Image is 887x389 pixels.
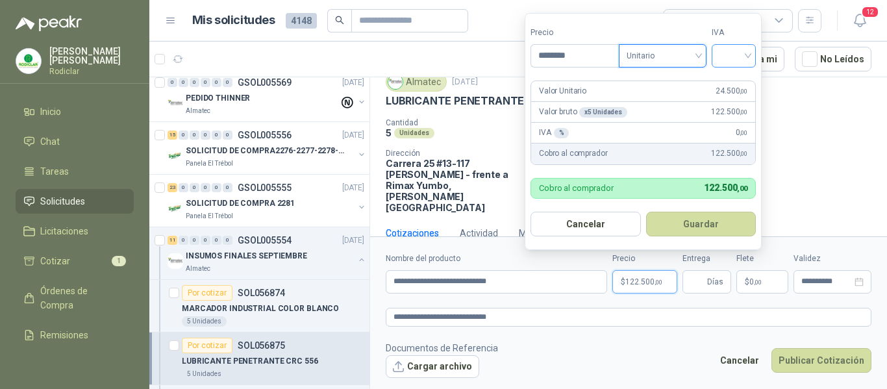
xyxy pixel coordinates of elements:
[168,75,367,116] a: 0 0 0 0 0 0 GSOL005569[DATE] Company LogoPEDIDO THINNERAlmatec
[795,47,871,71] button: No Leídos
[716,85,747,97] span: 24.500
[212,78,221,87] div: 0
[386,149,529,158] p: Dirección
[212,131,221,140] div: 0
[40,164,69,179] span: Tareas
[16,323,134,347] a: Remisiones
[342,234,364,247] p: [DATE]
[186,106,210,116] p: Almatec
[625,278,662,286] span: 122.500
[201,236,210,245] div: 0
[112,256,126,266] span: 1
[736,127,747,139] span: 0
[736,253,788,265] label: Flete
[168,127,367,169] a: 15 0 0 0 0 0 GSOL005556[DATE] Company LogoSOLICITUD DE COMPRA2276-2277-2278-2284-2285-Panela El T...
[238,183,292,192] p: GSOL005555
[16,249,134,273] a: Cotizar1
[182,285,232,301] div: Por cotizar
[612,270,677,294] p: $122.500,00
[539,106,627,118] p: Valor bruto
[49,68,134,75] p: Rodiclar
[612,253,677,265] label: Precio
[168,232,367,274] a: 11 0 0 0 0 0 GSOL005554[DATE] Company LogoINSUMOS FINALES SEPTIEMBREAlmatec
[16,16,82,31] img: Logo peakr
[179,183,188,192] div: 0
[740,88,747,95] span: ,00
[40,224,88,238] span: Licitaciones
[190,236,199,245] div: 0
[149,333,369,385] a: Por cotizarSOL056875LUBRICANTE PENETRANTE CRC 5565 Unidades
[386,72,447,92] div: Almatec
[16,159,134,184] a: Tareas
[386,158,529,213] p: Carrera 25 #13-117 [PERSON_NAME] - frente a Rimax Yumbo , [PERSON_NAME][GEOGRAPHIC_DATA]
[452,76,478,88] p: [DATE]
[342,182,364,194] p: [DATE]
[704,182,747,193] span: 122.500
[286,13,317,29] span: 4148
[40,254,70,268] span: Cotizar
[40,105,61,119] span: Inicio
[16,49,41,73] img: Company Logo
[186,211,233,221] p: Panela El Trébol
[223,131,232,140] div: 0
[182,303,339,315] p: MARCADOR INDUSTRIAL COLOR BLANCO
[186,264,210,274] p: Almatec
[386,226,439,240] div: Cotizaciones
[238,78,292,87] p: GSOL005569
[539,127,569,139] p: IVA
[460,226,498,240] div: Actividad
[212,183,221,192] div: 0
[168,180,367,221] a: 23 0 0 0 0 0 GSOL005555[DATE] Company LogoSOLICITUD DE COMPRA 2281Panela El Trébol
[168,78,177,87] div: 0
[771,348,871,373] button: Publicar Cotización
[793,253,871,265] label: Validez
[182,338,232,353] div: Por cotizar
[238,236,292,245] p: GSOL005554
[711,147,747,160] span: 122.500
[740,150,747,157] span: ,00
[168,95,183,111] img: Company Logo
[737,184,747,193] span: ,00
[655,279,662,286] span: ,00
[168,131,177,140] div: 15
[16,129,134,154] a: Chat
[736,270,788,294] p: $ 0,00
[554,128,569,138] div: %
[16,99,134,124] a: Inicio
[342,129,364,142] p: [DATE]
[179,78,188,87] div: 0
[335,16,344,25] span: search
[168,201,183,216] img: Company Logo
[212,236,221,245] div: 0
[848,9,871,32] button: 12
[182,316,227,327] div: 5 Unidades
[40,194,85,208] span: Solicitudes
[16,279,134,318] a: Órdenes de Compra
[182,355,318,368] p: LUBRICANTE PENETRANTE CRC 556
[16,353,134,377] a: Configuración
[179,236,188,245] div: 0
[40,284,121,312] span: Órdenes de Compra
[646,212,756,236] button: Guardar
[201,131,210,140] div: 0
[394,128,434,138] div: Unidades
[223,78,232,87] div: 0
[190,131,199,140] div: 0
[740,129,747,136] span: ,00
[223,236,232,245] div: 0
[16,189,134,214] a: Solicitudes
[179,131,188,140] div: 0
[190,78,199,87] div: 0
[386,94,571,108] p: LUBRICANTE PENETRANTE CRC 556
[713,348,766,373] button: Cancelar
[707,271,723,293] span: Días
[740,108,747,116] span: ,00
[238,341,285,350] p: SOL056875
[40,328,88,342] span: Remisiones
[539,147,607,160] p: Cobro al comprador
[386,355,479,379] button: Cargar archivo
[16,219,134,244] a: Licitaciones
[386,253,607,265] label: Nombre del producto
[186,92,250,105] p: PEDIDO THINNER
[186,197,295,210] p: SOLICITUD DE COMPRA 2281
